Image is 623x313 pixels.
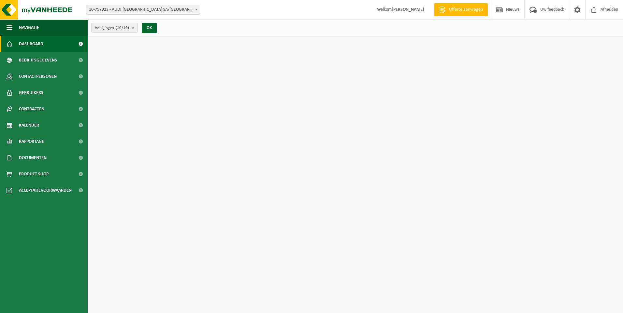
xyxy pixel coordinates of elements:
span: Product Shop [19,166,49,182]
span: Vestigingen [95,23,129,33]
span: Contracten [19,101,44,117]
span: Gebruikers [19,85,43,101]
span: Documenten [19,150,47,166]
span: Bedrijfsgegevens [19,52,57,68]
span: Dashboard [19,36,43,52]
button: OK [142,23,157,33]
span: Acceptatievoorwaarden [19,182,72,198]
span: 10-757923 - AUDI BRUSSELS SA/NV - VORST [86,5,200,15]
span: Navigatie [19,20,39,36]
span: Kalender [19,117,39,133]
span: Contactpersonen [19,68,57,85]
strong: [PERSON_NAME] [392,7,424,12]
a: Offerte aanvragen [434,3,488,16]
span: Offerte aanvragen [447,7,485,13]
span: Rapportage [19,133,44,150]
button: Vestigingen(10/10) [91,23,138,33]
span: 10-757923 - AUDI BRUSSELS SA/NV - VORST [86,5,200,14]
count: (10/10) [116,26,129,30]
